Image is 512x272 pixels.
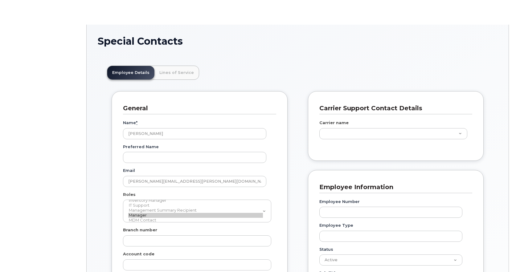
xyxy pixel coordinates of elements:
label: Employee Type [319,222,353,228]
label: Account code [123,251,154,257]
h3: General [123,104,272,112]
label: Preferred Name [123,144,159,150]
label: Status [319,246,333,252]
label: Roles [123,192,136,197]
label: Branch number [123,227,157,233]
option: Inventory Manager [128,198,263,203]
a: Employee Details [107,66,154,79]
option: Manager [128,213,263,218]
h3: Carrier Support Contact Details [319,104,468,112]
h1: Special Contacts [98,36,498,47]
a: Lines of Service [154,66,199,79]
option: Management Summary Recipient [128,208,263,213]
label: Name [123,120,137,126]
label: Employee Number [319,199,360,205]
label: Email [123,168,135,173]
abbr: required [136,120,137,125]
option: MDM Contact [128,218,263,223]
h3: Employee Information [319,183,468,191]
option: IT Support [128,203,263,208]
label: Carrier name [319,120,349,126]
